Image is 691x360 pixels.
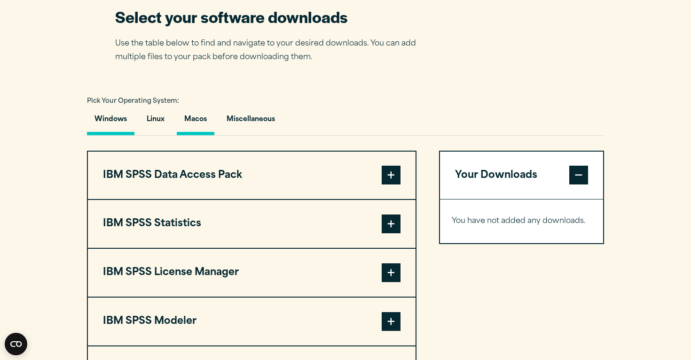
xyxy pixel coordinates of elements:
button: IBM SPSS License Manager [88,249,416,297]
p: Use the table below to find and navigate to your desired downloads. You can add multiple files to... [115,37,430,64]
button: Your Downloads [440,152,603,199]
h2: Select your software downloads [115,6,430,27]
span: Pick Your Operating System: [87,98,179,104]
button: Linux [139,108,172,135]
button: Windows [87,108,134,135]
button: IBM SPSS Modeler [88,298,416,345]
div: Your Downloads [440,199,603,243]
button: IBM SPSS Data Access Pack [88,152,416,199]
button: Open CMP widget [5,333,27,355]
button: Macos [177,108,214,135]
p: You have not added any downloads. [452,214,591,228]
button: IBM SPSS Statistics [88,200,416,248]
button: Miscellaneous [219,108,283,135]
